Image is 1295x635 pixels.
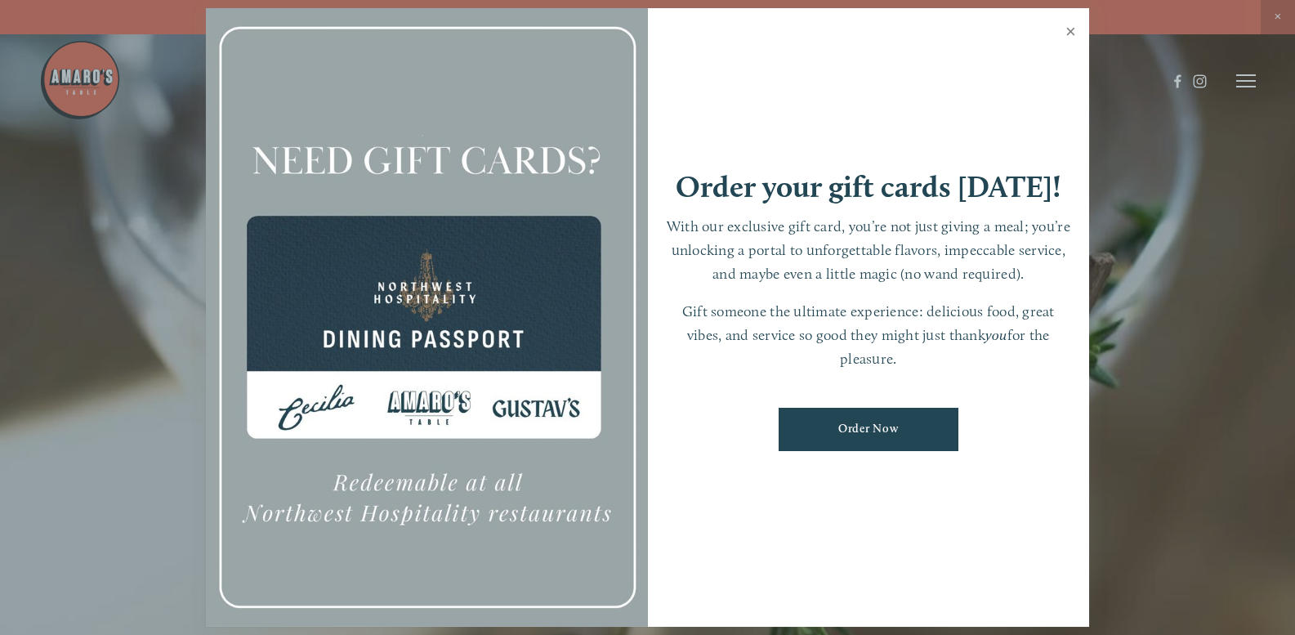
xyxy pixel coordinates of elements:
[664,300,1074,370] p: Gift someone the ultimate experience: delicious food, great vibes, and service so good they might...
[779,408,958,451] a: Order Now
[1055,11,1087,56] a: Close
[676,172,1061,202] h1: Order your gift cards [DATE]!
[664,215,1074,285] p: With our exclusive gift card, you’re not just giving a meal; you’re unlocking a portal to unforge...
[985,326,1007,343] em: you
